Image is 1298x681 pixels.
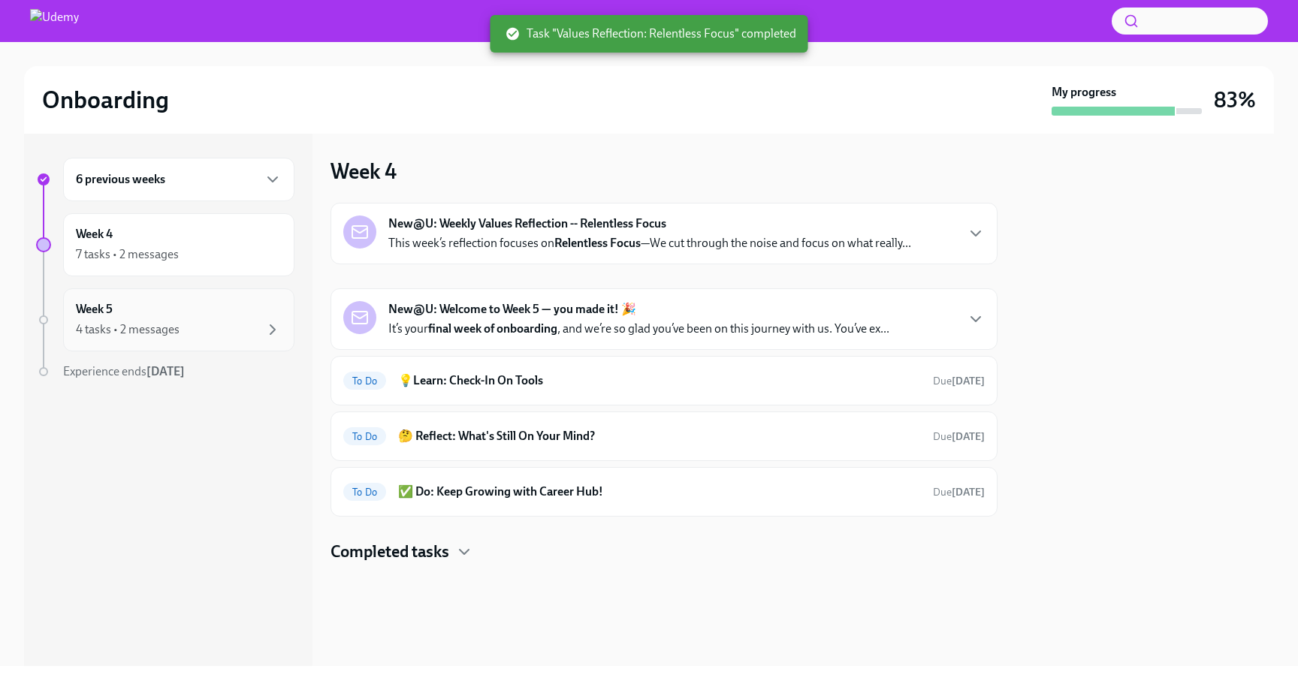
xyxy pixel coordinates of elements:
span: October 11th, 2025 05:30 [933,485,985,499]
img: Udemy [30,9,79,33]
span: Due [933,375,985,387]
h6: 🤔 Reflect: What's Still On Your Mind? [398,428,921,444]
strong: [DATE] [952,430,985,443]
div: 6 previous weeks [63,158,294,201]
p: This week’s reflection focuses on —We cut through the noise and focus on what really... [388,235,911,252]
div: Completed tasks [331,541,998,563]
span: October 11th, 2025 05:30 [933,429,985,444]
h2: Onboarding [42,85,169,115]
strong: [DATE] [952,375,985,387]
span: To Do [343,431,386,442]
span: Experience ends [63,364,185,378]
a: To Do✅ Do: Keep Growing with Career Hub!Due[DATE] [343,480,985,504]
a: Week 47 tasks • 2 messages [36,213,294,276]
h6: Week 5 [76,301,113,318]
h6: ✅ Do: Keep Growing with Career Hub! [398,484,921,500]
h4: Completed tasks [331,541,449,563]
a: To Do🤔 Reflect: What's Still On Your Mind?Due[DATE] [343,424,985,448]
a: Week 54 tasks • 2 messages [36,288,294,351]
span: To Do [343,487,386,498]
strong: final week of onboarding [428,321,557,336]
div: 4 tasks • 2 messages [76,321,180,338]
h6: 6 previous weeks [76,171,165,188]
strong: New@U: Welcome to Week 5 — you made it! 🎉 [388,301,636,318]
div: 7 tasks • 2 messages [76,246,179,263]
h6: 💡Learn: Check-In On Tools [398,372,921,389]
strong: Relentless Focus [554,236,641,250]
span: Due [933,430,985,443]
a: To Do💡Learn: Check-In On ToolsDue[DATE] [343,369,985,393]
strong: New@U: Weekly Values Reflection -- Relentless Focus [388,215,666,232]
strong: My progress [1052,84,1116,101]
p: It’s your , and we’re so glad you’ve been on this journey with us. You’ve ex... [388,321,889,337]
strong: [DATE] [146,364,185,378]
h3: Week 4 [331,158,397,185]
span: Due [933,486,985,499]
span: To Do [343,375,386,387]
h3: 83% [1214,86,1256,113]
strong: [DATE] [952,486,985,499]
span: October 11th, 2025 05:30 [933,374,985,388]
span: Task "Values Reflection: Relentless Focus" completed [506,26,796,42]
h6: Week 4 [76,226,113,243]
